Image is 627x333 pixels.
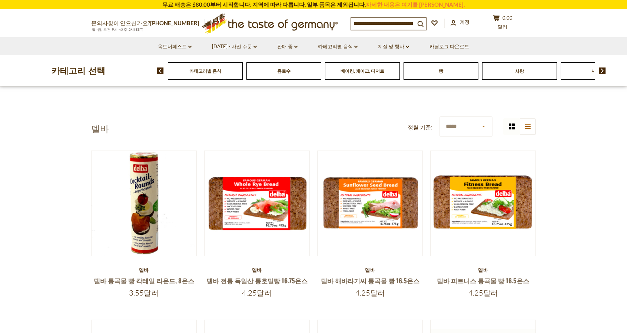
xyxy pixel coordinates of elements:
font: 판매 중 [277,43,293,49]
font: 옥토버페스트 [158,43,187,49]
font: 카탈로그 다운로드 [429,43,469,49]
font: 계정 [460,19,470,25]
font: 4.25달러 [355,288,385,297]
font: 월~금, 오전 9시~오후 5시(EST) [92,27,144,32]
a: 판매 중 [277,43,298,51]
button: 0.00달러 [491,14,514,33]
font: 계절 및 행사 [378,43,404,49]
font: 델바 [365,267,375,273]
img: 델바 [318,151,422,256]
img: 델바 [92,151,196,256]
font: [DATE] - 사전 주문 [212,43,252,49]
a: [PHONE_NUMBER] [150,20,199,26]
font: 0.00달러 [498,15,512,30]
a: 델바 전통 독일산 통호밀빵 16.75온스 [206,276,308,285]
a: [DATE] - 사전 주문 [212,43,257,51]
img: 이전 화살표 [157,67,164,74]
a: 카테고리별 음식 [318,43,358,51]
font: 델바 [478,267,488,273]
a: 계정 [451,18,470,26]
font: 델바 [91,121,109,135]
a: 옥토버페스트 [158,43,192,51]
a: 델바 피트니스 통곡물 빵 16.5온스 [437,276,529,285]
font: 4.25달러 [242,288,272,297]
a: 계절 및 행사 [378,43,409,51]
a: 빵 [439,68,443,74]
a: 음료수 [277,68,291,74]
a: 델바 통곡물 빵 칵테일 라운드, 8온스 [94,276,194,285]
font: 3.55달러 [129,288,159,297]
font: 델바 [252,267,262,273]
font: 델바 [139,267,149,273]
img: 델바 [205,151,309,256]
a: 시리얼 [591,68,605,74]
font: 카테고리 선택 [52,66,105,76]
img: 다음 화살표 [599,67,606,74]
font: 카테고리별 음식 [318,43,353,49]
a: 델바 해바라기씨 통곡물 빵 16.5온스 [321,276,419,285]
font: 무료 배송은 $80.00부터 시작합니다. 지역에 따라 다릅니다. 일부 품목은 제외됩니다. [162,1,366,8]
img: 델바 [431,151,535,256]
font: 정렬 기준: [408,123,432,130]
a: 자세한 내용은 여기를 [PERSON_NAME]. [366,1,465,8]
a: 베이킹, 케이크, 디저트 [341,68,384,74]
font: 4.25달러 [468,288,498,297]
a: 사탕 [515,68,524,74]
font: 문의사항이 있으신가요? [91,20,150,26]
a: 카탈로그 다운로드 [429,43,469,51]
a: 카테고리별 음식 [189,68,221,74]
